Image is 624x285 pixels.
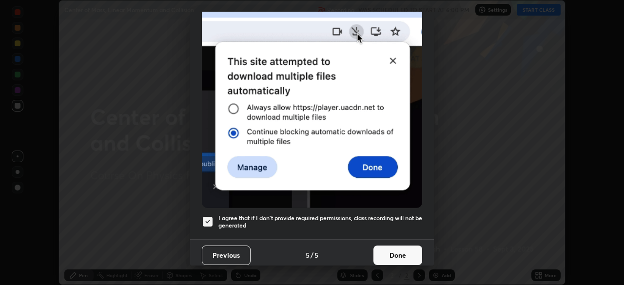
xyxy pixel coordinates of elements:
h4: 5 [306,250,310,260]
button: Previous [202,246,251,265]
h5: I agree that if I don't provide required permissions, class recording will not be generated [218,214,422,229]
h4: 5 [314,250,318,260]
button: Done [373,246,422,265]
h4: / [311,250,313,260]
